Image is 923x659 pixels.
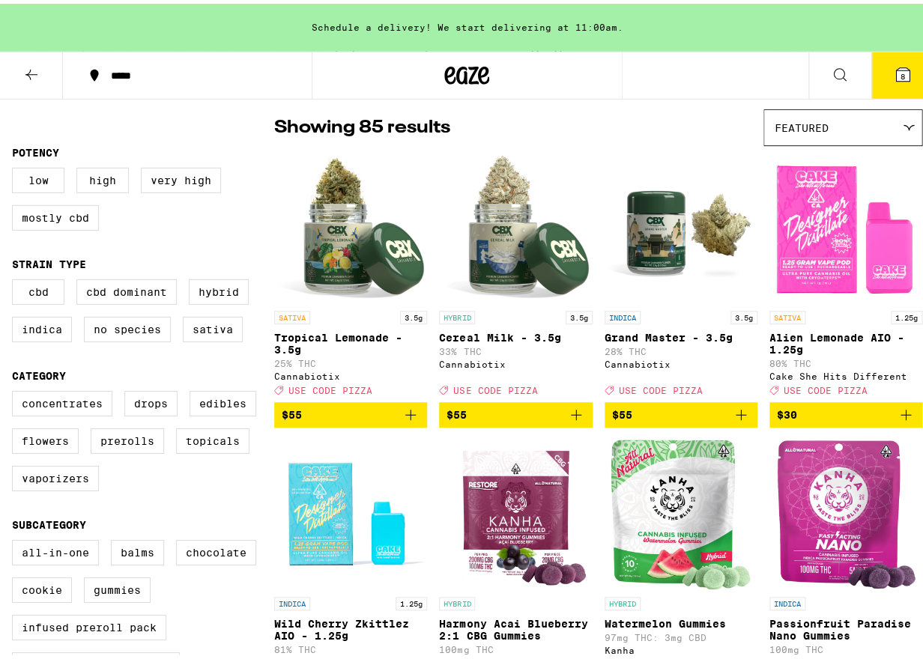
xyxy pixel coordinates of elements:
label: Cookie [12,574,72,599]
p: Tropical Lemonade - 3.5g [274,328,427,352]
span: $55 [447,405,467,417]
p: HYBRID [439,307,475,321]
span: USE CODE PIZZA [453,381,537,391]
legend: Subcategory [12,515,86,527]
p: 80% THC [769,355,922,365]
button: Add to bag [439,398,592,424]
p: HYBRID [605,593,641,607]
label: Vaporizers [12,462,99,488]
span: USE CODE PIZZA [619,381,703,391]
span: $55 [612,405,632,417]
label: Low [12,164,64,189]
button: Add to bag [274,398,427,424]
p: 28% THC [605,343,757,353]
p: SATIVA [769,307,805,321]
p: 33% THC [439,343,592,353]
img: Kanha - Harmony Acai Blueberry 2:1 CBG Gummies [443,436,589,586]
label: Mostly CBD [12,201,99,227]
img: Cake She Hits Different - Wild Cherry Zkittlez AIO - 1.25g [276,436,426,586]
span: USE CODE PIZZA [784,381,868,391]
legend: Potency [12,143,59,155]
label: Edibles [190,387,256,413]
span: 8 [901,68,905,77]
p: 97mg THC: 3mg CBD [605,629,757,639]
p: INDICA [769,593,805,607]
label: CBD [12,276,64,301]
p: 25% THC [274,355,427,365]
p: INDICA [274,593,310,607]
a: Open page for Alien Lemonade AIO - 1.25g from Cake She Hits Different [769,150,922,398]
div: Cannabiotix [274,368,427,377]
div: Cannabiotix [605,356,757,365]
p: Alien Lemonade AIO - 1.25g [769,328,922,352]
button: Add to bag [769,398,922,424]
p: 3.5g [566,307,593,321]
p: Passionfruit Paradise Nano Gummies [769,614,922,638]
p: Watermelon Gummies [605,614,757,626]
label: Indica [12,313,72,338]
img: Cannabiotix - Tropical Lemonade - 3.5g [276,150,426,300]
button: Add to bag [605,398,757,424]
div: Kanha [605,642,757,652]
p: Wild Cherry Zkittlez AIO - 1.25g [274,614,427,638]
label: Very High [141,164,221,189]
label: Sativa [183,313,243,338]
label: Hybrid [189,276,249,301]
span: $30 [777,405,797,417]
label: Concentrates [12,387,112,413]
div: Cake She Hits Different [769,368,922,377]
p: 3.5g [400,307,427,321]
span: $55 [282,405,302,417]
p: Harmony Acai Blueberry 2:1 CBG Gummies [439,614,592,638]
a: Open page for Grand Master - 3.5g from Cannabiotix [605,150,757,398]
label: High [76,164,129,189]
legend: Category [12,366,66,378]
label: Prerolls [91,425,164,450]
label: CBD Dominant [76,276,177,301]
p: 1.25g [891,307,922,321]
p: 3.5g [730,307,757,321]
p: Showing 85 results [274,112,450,137]
label: Chocolate [176,536,256,562]
a: Open page for Cereal Milk - 3.5g from Cannabiotix [439,150,592,398]
label: Drops [124,387,178,413]
p: INDICA [605,307,641,321]
p: 1.25g [396,593,427,607]
img: Kanha - Watermelon Gummies [611,436,750,586]
label: Balms [111,536,164,562]
legend: Strain Type [12,255,86,267]
p: 81% THC [274,641,427,651]
p: 100mg THC [439,641,592,651]
label: Infused Preroll Pack [12,611,166,637]
span: Featured [775,118,829,130]
div: Cannabiotix [439,356,592,365]
img: Cannabiotix - Grand Master - 3.5g [606,150,756,300]
p: SATIVA [274,307,310,321]
p: Cereal Milk - 3.5g [439,328,592,340]
a: Open page for Tropical Lemonade - 3.5g from Cannabiotix [274,150,427,398]
p: 100mg THC [769,641,922,651]
p: Grand Master - 3.5g [605,328,757,340]
img: Cake She Hits Different - Alien Lemonade AIO - 1.25g [771,150,921,300]
label: No Species [84,313,171,338]
label: Gummies [84,574,151,599]
span: USE CODE PIZZA [288,381,372,391]
img: Kanha - Passionfruit Paradise Nano Gummies [776,436,916,586]
label: Flowers [12,425,79,450]
label: Topicals [176,425,249,450]
img: Cannabiotix - Cereal Milk - 3.5g [441,150,590,300]
p: HYBRID [439,593,475,607]
label: All-In-One [12,536,99,562]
